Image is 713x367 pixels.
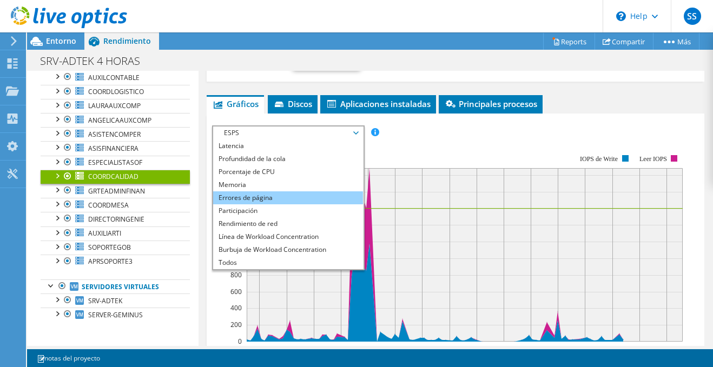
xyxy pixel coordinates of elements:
span: ASISTENCOMPER [88,130,141,139]
a: SRV-ADTEK [41,293,190,308]
li: Latencia [213,139,363,152]
span: SOPORTEGOB [88,243,131,252]
span: SRV-ADTEK [88,296,122,305]
text: 200 [230,320,242,329]
span: ESPS [219,126,358,139]
span: Rendimiento [103,36,151,46]
li: Errores de página [213,191,363,204]
span: Entorno [46,36,76,46]
span: ANGELICAAUXCOMP [88,116,151,125]
span: COORDLOGISTICO [88,87,144,96]
a: SOPORTEGOB [41,241,190,255]
span: Aplicaciones instaladas [326,98,431,109]
a: Compartir [595,33,653,50]
a: ANGELICAAUXCOMP [41,113,190,127]
a: LAURAAUXCOMP [41,99,190,113]
a: notas del proyecto [29,351,108,365]
a: Reports [543,33,595,50]
span: APRSOPORTE3 [88,257,133,266]
span: ESPECIALISTASOF [88,158,142,167]
span: COORDMESA [88,201,129,210]
text: 600 [230,287,242,296]
span: AUXILIARTI [88,229,121,238]
li: Todos [213,256,363,269]
span: SS [684,8,701,25]
li: Participación [213,204,363,217]
span: GRTEADMINFINAN [88,186,145,196]
a: SERVER-GEMINUS [41,308,190,322]
a: DIRECTORINGENIE [41,212,190,226]
a: COORDCALIDAD [41,170,190,184]
a: Servidores virtuales [41,279,190,293]
li: Línea de Workload Concentration [213,230,363,243]
span: AUXILCONTABLE [88,73,140,82]
a: COORDMESA [41,198,190,212]
a: GRTEADMINFINAN [41,184,190,198]
li: Rendimiento de red [213,217,363,230]
a: ASISTENCOMPER [41,127,190,141]
a: APRSOPORTE3 [41,255,190,269]
span: SERVER-GEMINUS [88,310,143,319]
h1: SRV-ADTEK 4 HORAS [35,55,157,67]
a: ESPECIALISTASOF [41,156,190,170]
a: Más [653,33,699,50]
span: LAURAAUXCOMP [88,101,141,110]
text: 0 [238,337,242,346]
a: COORDLOGISTICO [41,85,190,99]
a: ASISFINANCIERA [41,141,190,155]
a: AUXILCONTABLE [41,70,190,84]
li: Profundidad de la cola [213,152,363,165]
a: AUXILIARTI [41,226,190,241]
text: IOPS de Write [580,155,618,163]
svg: \n [616,11,626,21]
li: Memoria [213,178,363,191]
text: 800 [230,270,242,279]
span: ASISFINANCIERA [88,144,138,153]
span: Principales procesos [444,98,537,109]
li: Burbuja de Workload Concentration [213,243,363,256]
span: COORDCALIDAD [88,172,138,181]
text: Leer IOPS [639,155,667,163]
span: Gráficos [212,98,259,109]
span: Discos [273,98,312,109]
text: 400 [230,303,242,312]
li: Porcentaje de CPU [213,165,363,178]
span: DIRECTORINGENIE [88,215,144,224]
